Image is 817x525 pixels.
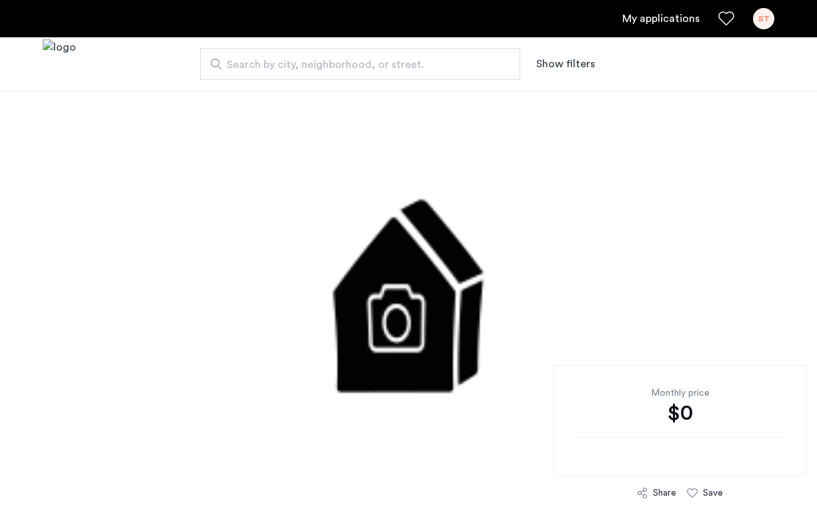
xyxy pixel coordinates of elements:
[653,486,676,500] div: Share
[147,91,670,490] img: 2.gif
[718,11,734,27] a: Favorites
[200,48,520,80] input: Apartment Search
[43,39,76,89] img: logo
[703,486,723,500] div: Save
[43,39,76,89] a: Cazamio logo
[575,386,785,400] div: Monthly price
[753,8,774,29] div: ST
[536,56,595,72] button: Show or hide filters
[622,11,700,27] a: My application
[575,400,785,426] div: $0
[227,57,483,73] span: Search by city, neighborhood, or street.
